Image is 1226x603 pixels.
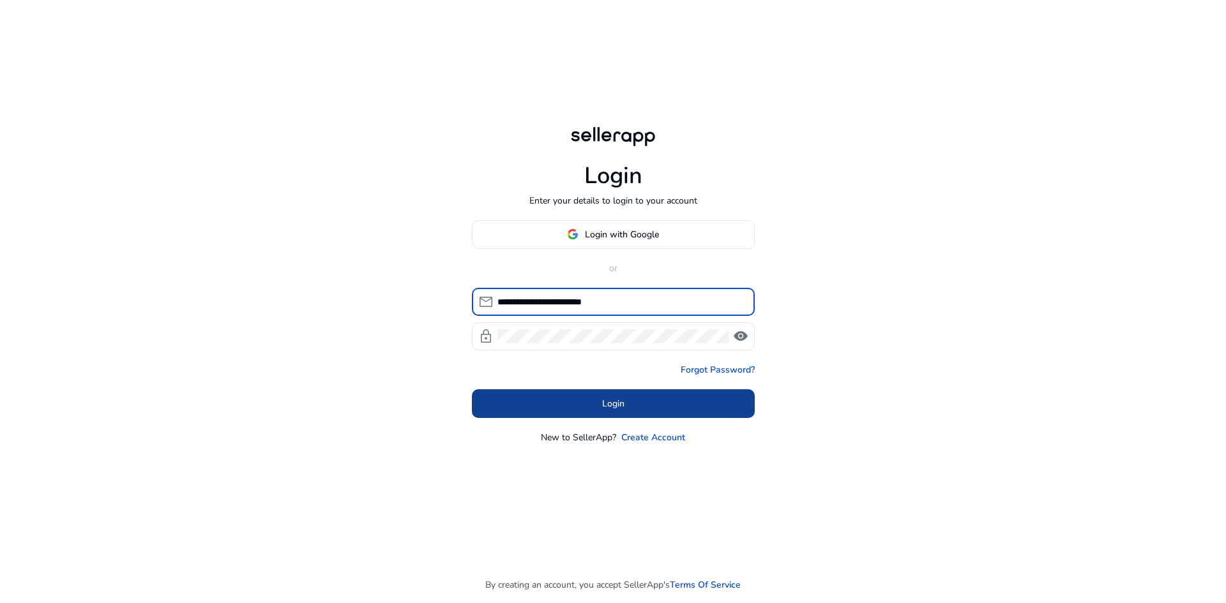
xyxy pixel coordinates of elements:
span: lock [478,329,494,344]
span: Login with Google [585,228,659,241]
p: New to SellerApp? [541,431,616,444]
button: Login with Google [472,220,755,249]
span: visibility [733,329,748,344]
span: Login [602,397,624,410]
a: Terms Of Service [670,578,741,592]
a: Forgot Password? [681,363,755,376]
button: Login [472,389,755,418]
img: google-logo.svg [567,228,579,240]
a: Create Account [621,431,685,444]
span: mail [478,294,494,309]
p: Enter your details to login to your account [529,194,697,207]
h1: Login [584,162,642,190]
p: or [472,262,755,275]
